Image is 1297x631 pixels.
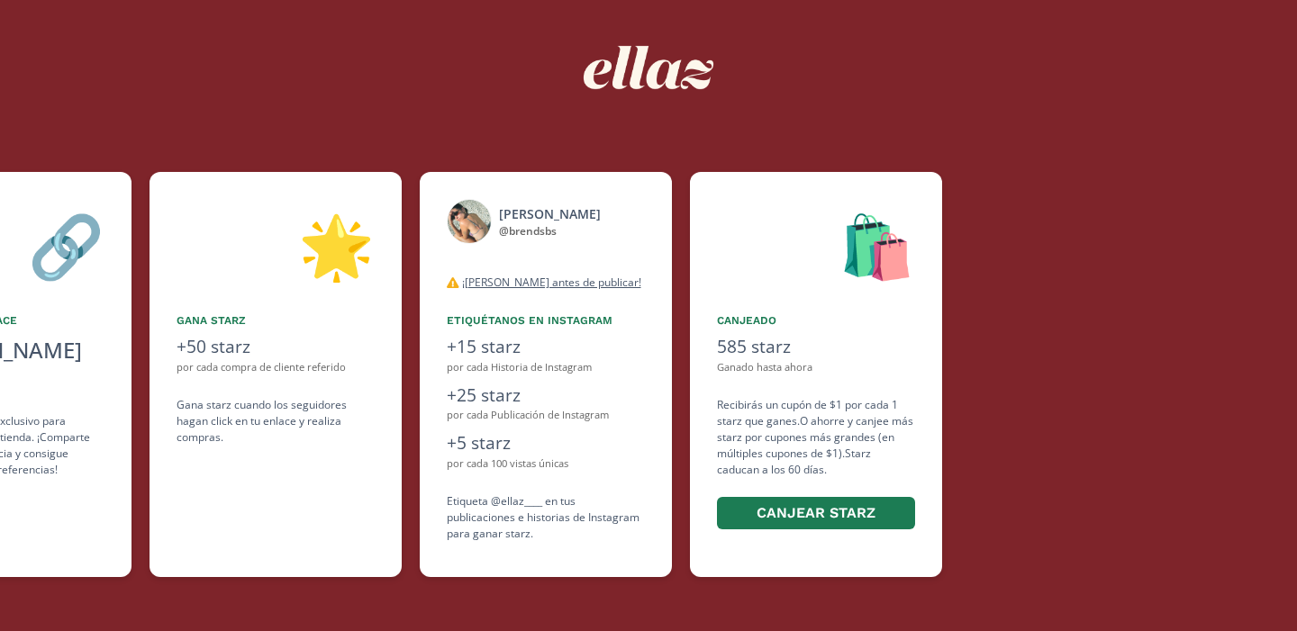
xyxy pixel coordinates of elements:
div: Etiqueta @ellaz____ en tus publicaciones e historias de Instagram para ganar starz. [447,493,645,542]
div: [PERSON_NAME] [499,204,601,223]
div: +50 starz [177,334,375,360]
div: Gana starz cuando los seguidores hagan click en tu enlace y realiza compras . [177,397,375,446]
img: 491445715_18508263103011948_3175397981169764592_n.jpg [447,199,492,244]
div: 🛍️ [717,199,915,291]
div: por cada 100 vistas únicas [447,456,645,472]
u: ¡[PERSON_NAME] antes de publicar! [462,275,641,290]
div: Ganado hasta ahora [717,360,915,375]
div: @ brendsbs [499,223,601,239]
div: Gana starz [177,312,375,329]
div: +15 starz [447,334,645,360]
div: 🌟 [177,199,375,291]
div: Etiquétanos en Instagram [447,312,645,329]
div: por cada Publicación de Instagram [447,408,645,423]
div: +25 starz [447,383,645,409]
div: Recibirás un cupón de $1 por cada 1 starz que ganes. O ahorre y canjee más starz por cupones más ... [717,397,915,533]
div: por cada Historia de Instagram [447,360,645,375]
div: Canjeado [717,312,915,329]
button: Canjear starz [717,497,915,530]
div: por cada compra de cliente referido [177,360,375,375]
div: +5 starz [447,430,645,456]
div: 585 starz [717,334,915,360]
